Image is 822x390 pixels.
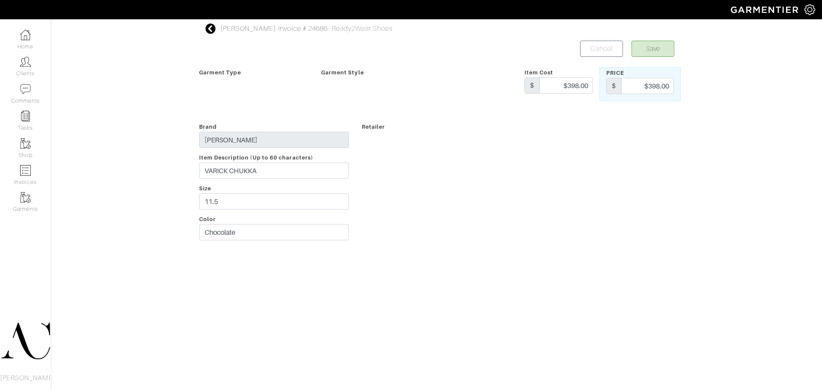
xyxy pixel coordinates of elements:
img: gear-icon-white-bd11855cb880d31180b6d7d6211b90ccbf57a29d726f0c71d8c61bd08dd39cc2.png [804,4,815,15]
div: - - Ready2Wear Shoes [220,24,393,34]
span: Size [199,185,211,192]
button: Save [631,41,674,57]
span: Garment Style [321,69,364,76]
span: Price [606,70,624,76]
img: orders-icon-0abe47150d42831381b5fb84f609e132dff9fe21cb692f30cb5eec754e2cba89.png [20,165,31,176]
div: $ [606,78,622,94]
div: $ [524,77,540,94]
span: Color [199,216,216,222]
span: Item Description (Up to 60 characters) [199,154,313,161]
img: dashboard-icon-dbcd8f5a0b271acd01030246c82b418ddd0df26cd7fceb0bd07c9910d44c42f6.png [20,30,31,40]
a: Cancel [580,41,623,57]
a: [PERSON_NAME] [220,25,276,32]
img: reminder-icon-8004d30b9f0a5d33ae49ab947aed9ed385cf756f9e5892f1edd6e32f2345188e.png [20,111,31,121]
img: comment-icon-a0a6a9ef722e966f86d9cbdc48e553b5cf19dbc54f86b18d962a5391bc8f6eb6.png [20,84,31,95]
span: Item Cost [524,69,553,76]
a: Invoice # 24686 [278,25,328,32]
img: garments-icon-b7da505a4dc4fd61783c78ac3ca0ef83fa9d6f193b1c9dc38574b1d14d53ca28.png [20,192,31,203]
img: clients-icon-6bae9207a08558b7cb47a8932f037763ab4055f8c8b6bfacd5dc20c3e0201464.png [20,56,31,67]
img: garmentier-logo-header-white-b43fb05a5012e4ada735d5af1a66efaba907eab6374d6393d1fbf88cb4ef424d.png [727,2,804,17]
span: Retailer [362,124,385,130]
span: Brand [199,124,217,130]
img: garments-icon-b7da505a4dc4fd61783c78ac3ca0ef83fa9d6f193b1c9dc38574b1d14d53ca28.png [20,138,31,149]
span: Garment Type [199,69,241,76]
